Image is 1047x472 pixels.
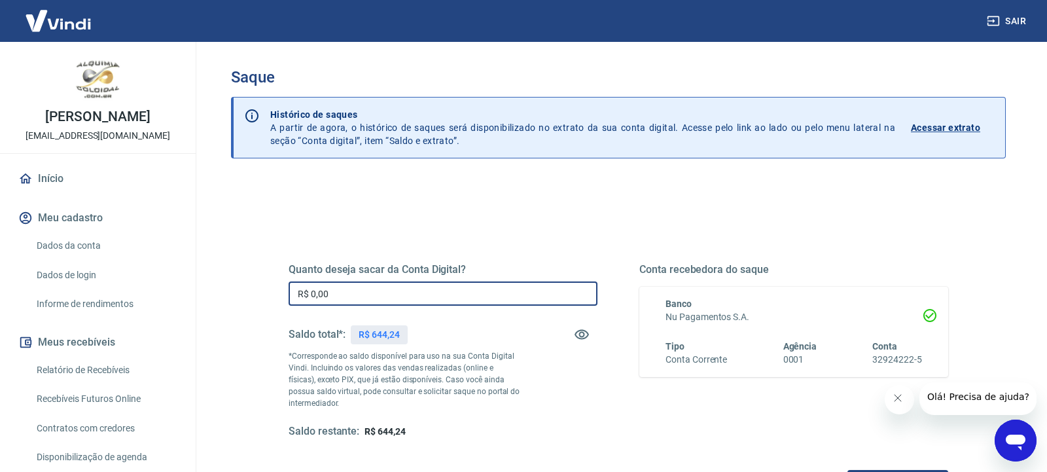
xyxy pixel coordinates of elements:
span: Tipo [665,341,684,352]
h3: Saque [231,68,1006,86]
iframe: Botão para abrir a janela de mensagens [995,420,1037,462]
h5: Saldo total*: [289,328,346,341]
p: Histórico de saques [270,108,895,121]
a: Contratos com credores [31,415,180,442]
a: Dados da conta [31,232,180,259]
p: [PERSON_NAME] [45,110,150,124]
span: R$ 644,24 [364,426,406,437]
img: 75f0e068-a169-4282-90ca-448909385b8c.jpeg [72,52,124,105]
h5: Conta recebedora do saque [639,263,948,276]
a: Informe de rendimentos [31,291,180,318]
button: Meu cadastro [16,204,180,232]
a: Disponibilização de agenda [31,444,180,471]
span: Agência [783,341,817,352]
span: Conta [872,341,897,352]
iframe: Fechar mensagem [885,385,914,414]
a: Dados de login [31,262,180,289]
h6: 32924222-5 [872,353,922,367]
h6: Conta Corrente [665,353,727,367]
p: [EMAIL_ADDRESS][DOMAIN_NAME] [26,129,170,143]
a: Relatório de Recebíveis [31,357,180,384]
a: Início [16,164,180,193]
img: Vindi [16,1,101,41]
button: Sair [984,9,1031,33]
iframe: Mensagem da empresa [919,382,1037,415]
span: Banco [665,299,692,309]
a: Acessar extrato [911,108,995,147]
h6: Nu Pagamentos S.A. [665,310,922,324]
p: *Corresponde ao saldo disponível para uso na sua Conta Digital Vindi. Incluindo os valores das ve... [289,350,520,409]
p: A partir de agora, o histórico de saques será disponibilizado no extrato da sua conta digital. Ac... [270,108,895,147]
h6: 0001 [783,353,817,367]
p: R$ 644,24 [359,328,400,342]
button: Meus recebíveis [16,328,180,357]
h5: Saldo restante: [289,425,359,439]
h5: Quanto deseja sacar da Conta Digital? [289,263,597,276]
a: Recebíveis Futuros Online [31,386,180,412]
p: Acessar extrato [911,121,980,134]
